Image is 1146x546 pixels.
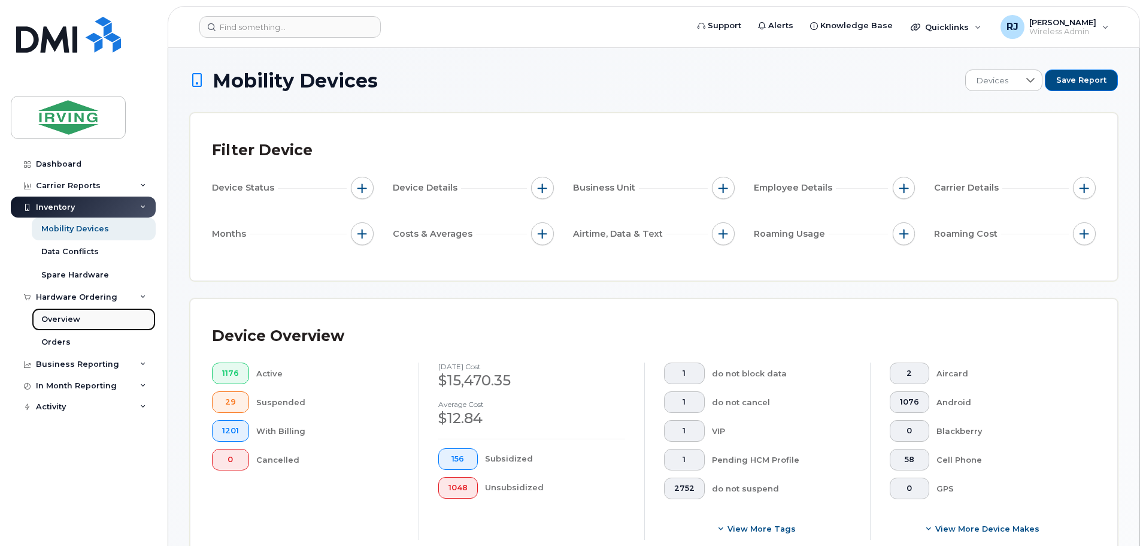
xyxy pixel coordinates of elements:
[256,449,400,470] div: Cancelled
[890,391,929,413] button: 1076
[573,228,666,240] span: Airtime, Data & Text
[674,397,695,407] span: 1
[674,426,695,436] span: 1
[890,478,929,499] button: 0
[438,400,625,408] h4: Average cost
[212,135,313,166] div: Filter Device
[212,420,249,442] button: 1201
[573,182,639,194] span: Business Unit
[438,363,625,370] h4: [DATE] cost
[890,420,929,442] button: 0
[936,478,1077,499] div: GPS
[664,518,851,540] button: View more tags
[900,484,919,493] span: 0
[664,420,705,442] button: 1
[393,182,461,194] span: Device Details
[900,426,919,436] span: 0
[212,228,250,240] span: Months
[900,369,919,378] span: 2
[712,420,851,442] div: VIP
[212,363,249,384] button: 1176
[664,478,705,499] button: 2752
[222,397,239,407] span: 29
[222,426,239,436] span: 1201
[890,449,929,470] button: 58
[712,478,851,499] div: do not suspend
[890,518,1077,540] button: View More Device Makes
[222,369,239,378] span: 1176
[393,228,476,240] span: Costs & Averages
[754,228,829,240] span: Roaming Usage
[212,391,249,413] button: 29
[664,391,705,413] button: 1
[712,391,851,413] div: do not cancel
[213,70,378,91] span: Mobility Devices
[438,448,478,470] button: 156
[712,449,851,470] div: Pending HCM Profile
[485,448,626,470] div: Subsidized
[448,483,468,493] span: 1048
[936,391,1077,413] div: Android
[936,363,1077,384] div: Aircard
[256,420,400,442] div: With Billing
[1045,70,1118,91] button: Save Report
[1056,75,1106,86] span: Save Report
[936,449,1077,470] div: Cell Phone
[256,391,400,413] div: Suspended
[438,370,625,391] div: $15,470.35
[485,477,626,499] div: Unsubsidized
[934,182,1002,194] span: Carrier Details
[935,523,1039,535] span: View More Device Makes
[664,449,705,470] button: 1
[212,182,278,194] span: Device Status
[448,454,468,464] span: 156
[936,420,1077,442] div: Blackberry
[212,449,249,470] button: 0
[727,523,796,535] span: View more tags
[712,363,851,384] div: do not block data
[966,70,1019,92] span: Devices
[900,397,919,407] span: 1076
[674,484,695,493] span: 2752
[890,363,929,384] button: 2
[674,369,695,378] span: 1
[256,363,400,384] div: Active
[900,455,919,464] span: 58
[674,455,695,464] span: 1
[438,408,625,429] div: $12.84
[438,477,478,499] button: 1048
[212,321,344,352] div: Device Overview
[754,182,836,194] span: Employee Details
[222,455,239,464] span: 0
[934,228,1001,240] span: Roaming Cost
[664,363,705,384] button: 1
